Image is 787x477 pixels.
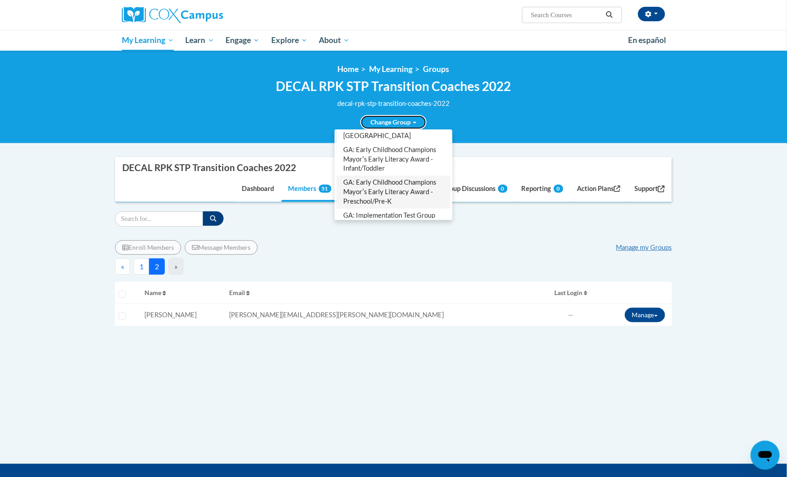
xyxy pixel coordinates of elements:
[119,291,126,298] input: Select all users
[144,286,222,300] button: Name
[235,177,281,202] a: Dashboard
[554,185,563,193] span: 0
[119,313,126,320] input: Select learner
[220,30,265,51] a: Engage
[625,308,665,322] button: Manage
[336,119,451,143] a: GA: APS-[PERSON_NAME][GEOGRAPHIC_DATA]
[276,79,511,94] h2: DECAL RPK STP Transition Coaches 2022
[436,177,514,202] a: Group Discussions0
[571,177,628,202] a: Action Plans
[628,35,666,45] span: En español
[144,289,161,296] span: Name
[498,185,508,193] span: 0
[515,177,570,202] a: Reporting0
[530,10,603,20] input: Search Courses
[115,211,203,227] input: Search
[423,64,450,74] a: Groups
[336,209,451,223] a: GA: Implementation Test Group
[226,35,259,46] span: Engage
[203,211,224,226] button: Search
[180,30,220,51] a: Learn
[122,7,223,23] img: Cox Campus
[122,35,174,46] span: My Learning
[360,115,427,129] a: Change Group
[603,10,616,20] button: Search
[319,185,331,193] span: 51
[122,162,296,173] div: DECAL RPK STP Transition Coaches 2022
[336,176,451,209] a: GA: Early Childhood Champions Mayorʹs Early Literacy Award - Preschool/Pre-K
[186,35,214,46] span: Learn
[134,258,149,275] button: 1
[546,286,596,300] button: Last Login
[229,311,444,319] span: [PERSON_NAME][EMAIL_ADDRESS][PERSON_NAME][DOMAIN_NAME]
[115,258,130,275] button: Previous
[638,7,665,21] button: Account Settings
[319,35,350,46] span: About
[628,177,672,202] a: Support
[108,30,679,51] div: Main menu
[185,240,258,255] button: Message Members
[265,30,313,51] a: Explore
[313,30,356,51] a: About
[144,311,197,319] span: [PERSON_NAME]
[229,289,245,296] span: Email
[116,30,180,51] a: My Learning
[338,64,359,74] a: Home
[370,64,413,74] a: My Learning
[282,177,338,202] a: Members51
[336,143,451,176] a: GA: Early Childhood Champions Mayorʹs Early Literacy Award - Infant/Toddler
[569,311,573,319] span: --
[751,441,780,470] iframe: Button to launch messaging window
[555,289,583,296] span: Last Login
[149,258,165,275] button: 2
[121,262,124,271] span: «
[271,35,307,46] span: Explore
[616,243,672,251] a: Manage my Groups
[229,286,539,300] button: Email
[115,258,183,275] nav: Pagination Navigation
[276,99,511,109] div: decal-rpk-stp-transition-coaches-2022
[115,240,181,255] button: Enroll Members
[622,31,672,50] a: En español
